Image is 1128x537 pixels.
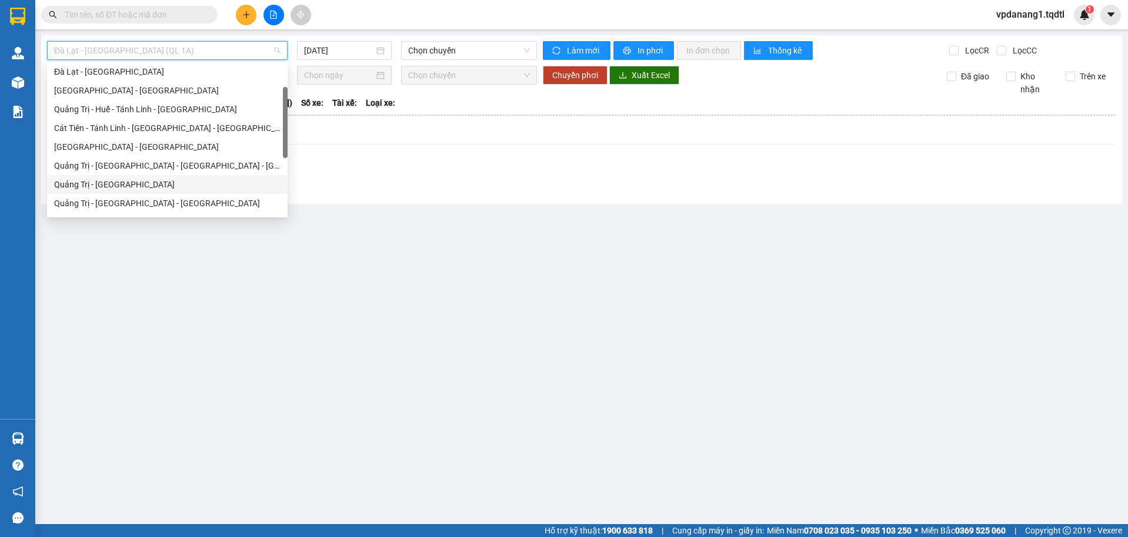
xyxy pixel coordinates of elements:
span: | [662,524,663,537]
input: Chọn ngày [304,69,374,82]
div: Quảng Trị - [GEOGRAPHIC_DATA] - [GEOGRAPHIC_DATA] [54,197,281,210]
span: Làm mới [567,44,601,57]
span: Lọc CC [1008,44,1039,57]
strong: 0369 525 060 [955,526,1006,535]
button: bar-chartThống kê [744,41,813,60]
span: Thống kê [768,44,803,57]
strong: 0708 023 035 - 0935 103 250 [804,526,912,535]
span: bar-chart [753,46,763,56]
div: Đà Lạt - Sài Gòn [47,62,288,81]
span: Kho nhận [1016,70,1057,96]
button: plus [236,5,256,25]
span: notification [12,486,24,497]
div: Cát Tiên - Tánh Linh - Huế - Quảng Trị [47,119,288,137]
button: syncLàm mới [543,41,610,60]
img: warehouse-icon [12,432,24,445]
button: In đơn chọn [677,41,741,60]
img: logo-vxr [10,8,25,25]
span: In phơi [638,44,665,57]
div: Cát Tiên - Tánh Linh - [GEOGRAPHIC_DATA] - [GEOGRAPHIC_DATA] [54,122,281,135]
span: Chọn chuyến [408,42,530,59]
span: Miền Nam [767,524,912,537]
div: Quảng Trị - Huế - Tánh Linh - [GEOGRAPHIC_DATA] [54,103,281,116]
img: solution-icon [12,106,24,118]
button: aim [291,5,311,25]
span: vpdanang1.tqdtl [987,7,1074,22]
span: Cung cấp máy in - giấy in: [672,524,764,537]
span: Lọc CR [960,44,991,57]
span: | [1014,524,1016,537]
div: Sài Gòn - Đà Lạt [47,81,288,100]
img: icon-new-feature [1079,9,1090,20]
input: Tìm tên, số ĐT hoặc mã đơn [65,8,203,21]
div: Quảng Trị - Bình Dương - Bình Phước [47,194,288,213]
span: Tài xế: [332,96,357,109]
span: 1 [1087,5,1092,14]
span: Đà Lạt - Sài Gòn (QL 1A) [54,42,281,59]
button: file-add [263,5,284,25]
input: 13/10/2025 [304,44,374,57]
span: message [12,512,24,523]
span: aim [296,11,305,19]
img: warehouse-icon [12,47,24,59]
div: Đà Lạt - Nha Trang - Đà Nẵng [47,213,288,231]
div: Sài Gòn - Quảng Trị [47,137,288,156]
div: Quảng Trị - Huế - Tánh Linh - Cát Tiên [47,100,288,119]
span: caret-down [1106,9,1116,20]
div: Quảng Trị - [GEOGRAPHIC_DATA] [54,178,281,191]
span: question-circle [12,459,24,471]
span: printer [623,46,633,56]
span: Chọn chuyến [408,66,530,84]
span: Miền Bắc [921,524,1006,537]
span: Hỗ trợ kỹ thuật: [545,524,653,537]
div: Đà Lạt - [GEOGRAPHIC_DATA] [54,65,281,78]
sup: 1 [1086,5,1094,14]
span: Đã giao [956,70,994,83]
span: Loại xe: [366,96,395,109]
span: sync [552,46,562,56]
span: Trên xe [1075,70,1110,83]
span: copyright [1063,526,1071,535]
div: Quảng Trị - Huế - Đà Nẵng - Vũng Tàu [47,156,288,175]
div: [GEOGRAPHIC_DATA] - [GEOGRAPHIC_DATA] [54,140,281,153]
button: Chuyển phơi [543,66,608,85]
button: printerIn phơi [613,41,674,60]
div: Quảng Trị - Sài Gòn [47,175,288,194]
span: Số xe: [301,96,323,109]
span: search [49,11,57,19]
div: [GEOGRAPHIC_DATA] - [GEOGRAPHIC_DATA] [54,84,281,97]
strong: 1900 633 818 [602,526,653,535]
button: downloadXuất Excel [609,66,679,85]
button: caret-down [1100,5,1121,25]
div: Quảng Trị - [GEOGRAPHIC_DATA] - [GEOGRAPHIC_DATA] - [GEOGRAPHIC_DATA] [54,159,281,172]
span: ⚪️ [915,528,918,533]
span: plus [242,11,251,19]
span: file-add [269,11,278,19]
img: warehouse-icon [12,76,24,89]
